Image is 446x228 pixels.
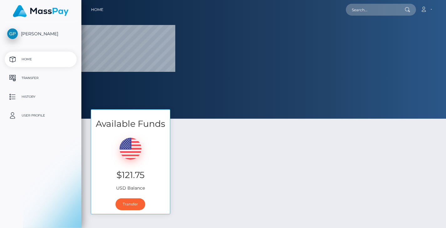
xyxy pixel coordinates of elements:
img: USD.png [120,138,141,160]
a: User Profile [5,108,77,123]
h3: Available Funds [91,118,170,130]
p: Transfer [7,73,74,83]
p: History [7,92,74,102]
img: MassPay [13,5,69,17]
h3: $121.75 [96,169,165,181]
a: Home [5,52,77,67]
a: Transfer [115,198,145,210]
p: Home [7,55,74,64]
a: Transfer [5,70,77,86]
a: History [5,89,77,105]
span: [PERSON_NAME] [5,31,77,37]
input: Search... [346,4,405,16]
a: Home [91,3,103,16]
p: User Profile [7,111,74,120]
div: USD Balance [91,130,170,195]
